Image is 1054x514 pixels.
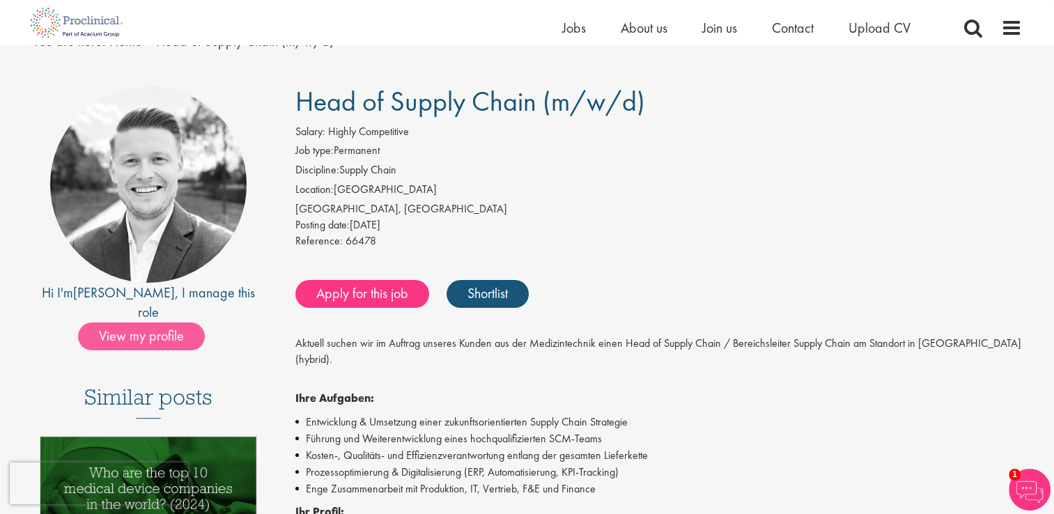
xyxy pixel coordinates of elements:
[295,143,334,159] label: Job type:
[295,464,1022,481] li: Prozessoptimierung & Digitalisierung (ERP, Automatisierung, KPI-Tracking)
[295,391,374,405] strong: Ihre Aufgaben:
[295,280,429,308] a: Apply for this job
[346,233,376,248] span: 66478
[702,19,737,37] a: Join us
[295,217,1022,233] div: [DATE]
[33,283,265,322] div: Hi I'm , I manage this role
[295,84,645,119] span: Head of Supply Chain (m/w/d)
[295,414,1022,430] li: Entwicklung & Umsetzung einer zukunftsorientierten Supply Chain Strategie
[295,182,1022,201] li: [GEOGRAPHIC_DATA]
[295,124,325,140] label: Salary:
[78,325,219,343] a: View my profile
[295,217,350,232] span: Posting date:
[295,430,1022,447] li: Führung und Weiterentwicklung eines hochqualifizierten SCM-Teams
[772,19,814,37] a: Contact
[73,283,175,302] a: [PERSON_NAME]
[295,143,1022,162] li: Permanent
[447,280,529,308] a: Shortlist
[50,86,247,283] img: imeage of recruiter Lukas Eckert
[295,201,1022,217] div: [GEOGRAPHIC_DATA], [GEOGRAPHIC_DATA]
[1009,469,1051,511] img: Chatbot
[295,162,339,178] label: Discipline:
[10,462,188,504] iframe: reCAPTCHA
[295,233,343,249] label: Reference:
[295,481,1022,497] li: Enge Zusammenarbeit mit Produktion, IT, Vertrieb, F&E und Finance
[621,19,667,37] a: About us
[328,124,409,139] span: Highly Competitive
[1009,469,1021,481] span: 1
[78,322,205,350] span: View my profile
[295,162,1022,182] li: Supply Chain
[562,19,586,37] a: Jobs
[295,447,1022,464] li: Kosten-, Qualitäts- und Effizienzverantwortung entlang der gesamten Lieferkette
[848,19,910,37] a: Upload CV
[295,336,1022,384] p: Aktuell suchen wir im Auftrag unseres Kunden aus der Medizintechnik einen Head of Supply Chain / ...
[295,182,334,198] label: Location:
[84,385,212,419] h3: Similar posts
